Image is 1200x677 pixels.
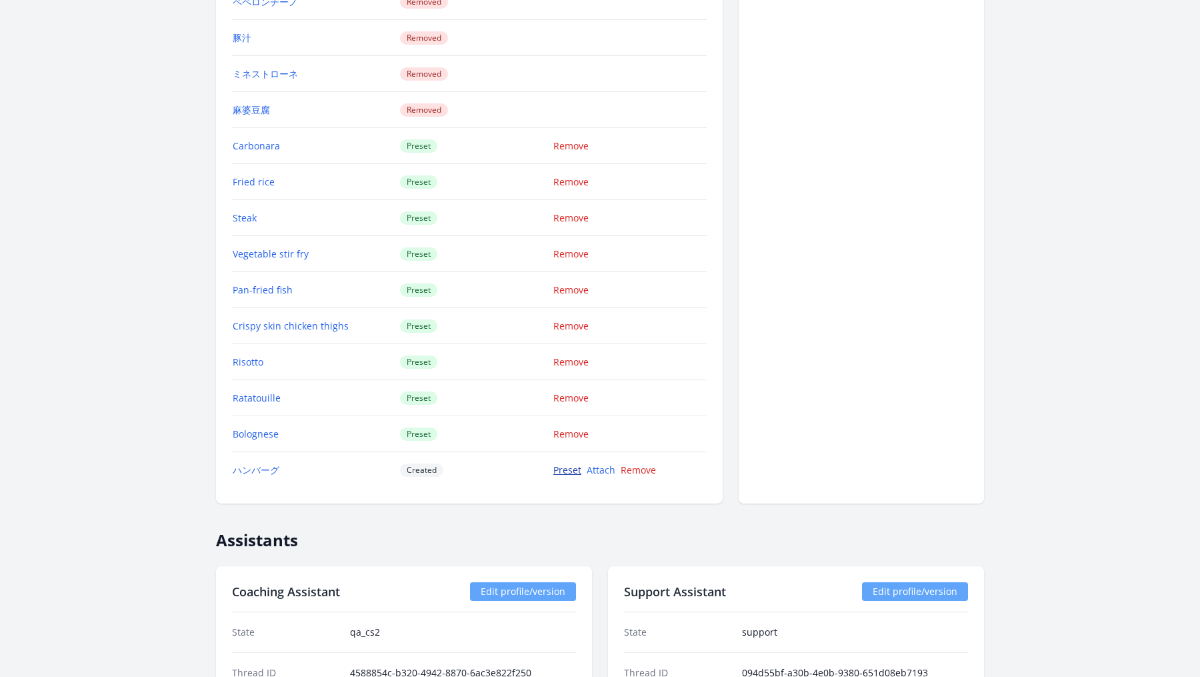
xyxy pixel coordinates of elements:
a: Edit profile/version [862,582,968,601]
a: Remove [553,139,589,152]
a: Bolognese [233,428,279,440]
a: Carbonara [233,139,280,152]
a: Edit profile/version [470,582,576,601]
span: Preset [400,428,437,441]
a: ハンバーグ [233,464,279,476]
a: 麻婆豆腐 [233,103,270,116]
a: Remove [621,464,656,476]
h2: Coaching Assistant [232,582,340,601]
a: ミネストローネ [233,67,298,80]
a: Remove [553,211,589,224]
span: Removed [400,31,448,45]
span: Preset [400,247,437,261]
a: Remove [553,247,589,260]
span: Removed [400,103,448,117]
a: Remove [553,175,589,188]
span: Removed [400,67,448,81]
span: Preset [400,175,437,189]
h2: Assistants [216,520,984,550]
span: Created [400,464,443,477]
a: Risotto [233,356,263,368]
h2: Support Assistant [624,582,726,601]
a: Remove [553,392,589,404]
a: Steak [233,211,257,224]
a: Crispy skin chicken thighs [233,319,349,332]
a: Pan-fried fish [233,283,293,296]
dt: State [232,626,339,639]
span: Preset [400,211,437,225]
a: Attach [587,464,615,476]
span: Preset [400,356,437,369]
span: Preset [400,283,437,297]
a: Ratatouille [233,392,281,404]
a: 豚汁 [233,31,251,44]
a: Vegetable stir fry [233,247,309,260]
span: Preset [400,392,437,405]
dt: State [624,626,731,639]
a: Preset [553,464,581,476]
a: Remove [553,428,589,440]
a: Remove [553,319,589,332]
span: Preset [400,319,437,333]
span: Preset [400,139,437,153]
a: Fried rice [233,175,275,188]
a: Remove [553,356,589,368]
dd: support [742,626,968,639]
dd: qa_cs2 [350,626,576,639]
a: Remove [553,283,589,296]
